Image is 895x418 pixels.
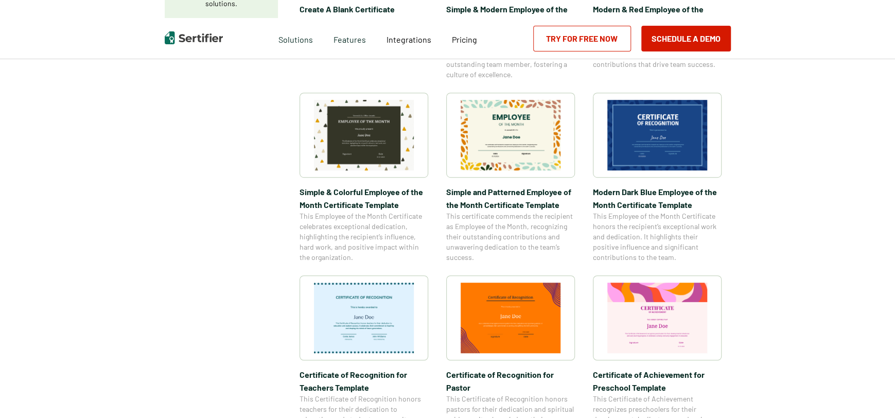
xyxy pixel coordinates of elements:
img: Sertifier | Digital Credentialing Platform [165,31,223,44]
span: This Employee of the Month Certificate celebrates exceptional dedication, highlighting the recipi... [300,211,428,263]
span: Certificate of Recognition for Teachers Template [300,368,428,394]
a: Simple & Colorful Employee of the Month Certificate TemplateSimple & Colorful Employee of the Mon... [300,93,428,263]
img: Certificate of Achievement for Preschool Template [607,283,707,353]
span: This Employee of the Month Certificate honors the recipient’s exceptional work and dedication. It... [593,211,722,263]
a: Integrations [387,32,431,45]
span: Simple & Modern Employee of the Month Certificate Template [446,3,575,28]
img: Modern Dark Blue Employee of the Month Certificate Template [607,100,707,170]
img: Certificate of Recognition for Pastor [461,283,560,353]
span: Simple and Patterned Employee of the Month Certificate Template [446,185,575,211]
a: Simple and Patterned Employee of the Month Certificate TemplateSimple and Patterned Employee of t... [446,93,575,263]
img: Certificate of Recognition for Teachers Template [314,283,414,353]
a: Modern Dark Blue Employee of the Month Certificate TemplateModern Dark Blue Employee of the Month... [593,93,722,263]
button: Schedule a Demo [641,26,731,51]
a: Pricing [452,32,477,45]
span: Certificate of Recognition for Pastor [446,368,575,394]
span: Modern Dark Blue Employee of the Month Certificate Template [593,185,722,211]
span: Create a blank certificate effortlessly using Sertifier’s professional tools. [300,15,428,36]
span: Solutions [278,32,313,45]
img: Simple and Patterned Employee of the Month Certificate Template [461,100,560,170]
span: This certificate commends the recipient as Employee of the Month, recognizing their outstanding c... [446,211,575,263]
a: Try for Free Now [533,26,631,51]
span: Features [334,32,366,45]
span: Integrations [387,34,431,44]
span: Simple & Colorful Employee of the Month Certificate Template [300,185,428,211]
img: Simple & Colorful Employee of the Month Certificate Template [314,100,414,170]
span: Certificate of Achievement for Preschool Template [593,368,722,394]
span: Create A Blank Certificate [300,3,428,15]
span: Modern & Red Employee of the Month Certificate Template [593,3,722,28]
span: Pricing [452,34,477,44]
